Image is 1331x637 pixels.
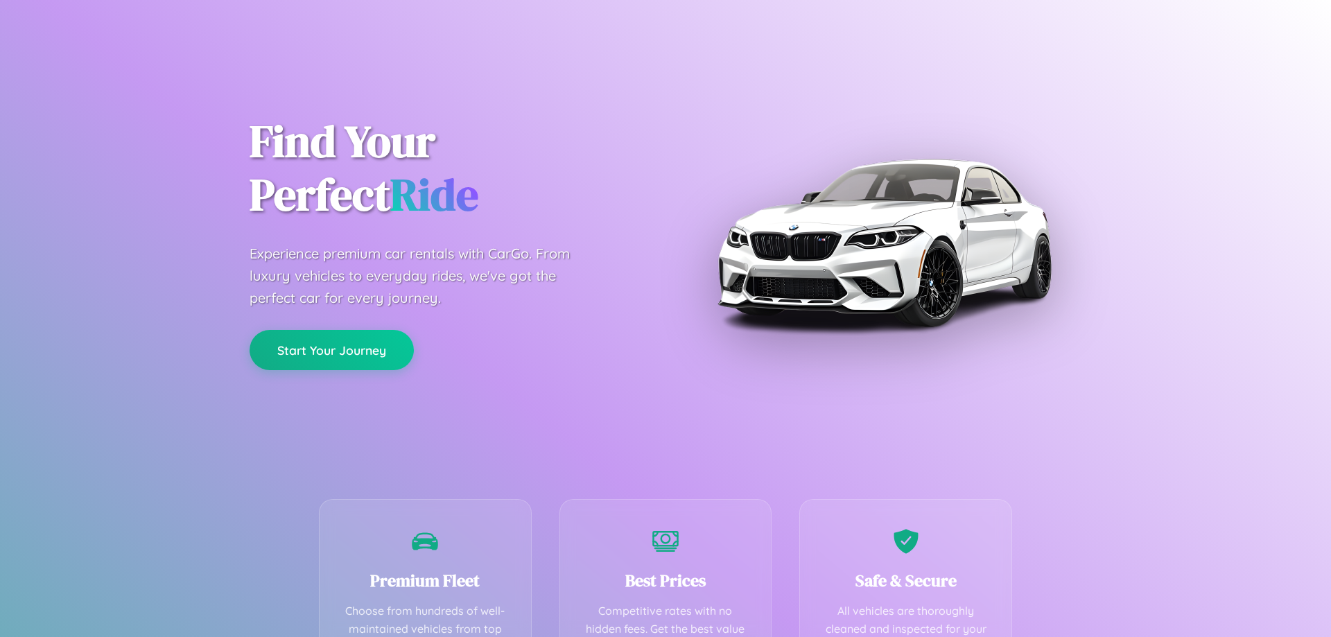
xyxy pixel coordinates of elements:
[250,243,596,309] p: Experience premium car rentals with CarGo. From luxury vehicles to everyday rides, we've got the ...
[250,115,645,222] h1: Find Your Perfect
[340,569,510,592] h3: Premium Fleet
[711,69,1057,416] img: Premium BMW car rental vehicle
[581,569,751,592] h3: Best Prices
[250,330,414,370] button: Start Your Journey
[821,569,991,592] h3: Safe & Secure
[390,164,478,225] span: Ride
